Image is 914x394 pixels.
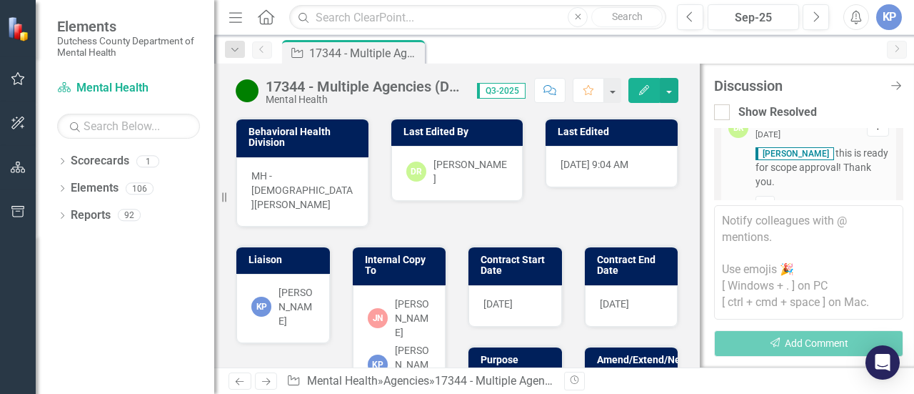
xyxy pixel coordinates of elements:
div: 17344 - Multiple Agencies (DC Tag) [435,374,613,388]
div: [DATE] 9:04 AM [546,146,678,187]
small: [DATE] [755,129,780,139]
h3: Contract End Date [597,255,671,277]
button: Add Comment [714,330,903,357]
a: Scorecards [71,153,129,169]
small: Dutchess County Department of Mental Health [57,35,200,59]
a: Reports [71,207,111,224]
div: DR [728,118,748,138]
div: [PERSON_NAME] [278,285,315,328]
div: KP [368,355,388,375]
div: JN [368,308,388,328]
div: » » [286,373,553,390]
h3: Purpose [481,355,555,365]
div: DR [406,162,426,182]
h3: Contract Start Date [481,255,555,277]
div: Show Resolved [738,104,817,121]
h3: Amend/Extend/New [597,355,688,365]
h3: Internal Copy To [365,255,439,277]
div: Open Intercom Messenger [865,345,900,380]
div: 17344 - Multiple Agencies (DC Tag) [309,44,421,62]
div: 17344 - Multiple Agencies (DC Tag) [266,79,463,94]
span: Elements [57,18,200,35]
input: Search ClearPoint... [289,5,666,30]
div: KP [251,297,271,317]
div: 1 [136,155,159,167]
h3: Last Edited [558,127,671,137]
button: Sep-25 [708,4,799,30]
div: Discussion [714,78,882,94]
span: Search [612,11,643,22]
h3: Liaison [248,255,323,265]
div: 92 [118,210,141,222]
img: Active [236,79,258,102]
input: Search Below... [57,114,200,139]
img: ClearPoint Strategy [6,15,33,41]
div: [PERSON_NAME] [395,343,431,386]
a: Mental Health [307,374,378,388]
a: Mental Health [57,80,200,97]
div: 106 [126,182,154,194]
a: Elements [71,180,119,197]
button: KP [876,4,902,30]
div: [PERSON_NAME] [433,157,508,186]
span: MH - [DEMOGRAPHIC_DATA][PERSON_NAME] [251,170,353,210]
span: Q3-2025 [477,83,526,99]
span: [DATE] [600,298,629,310]
span: this is ready for scope approval! Thank you. [755,146,889,189]
div: Mental Health [266,94,463,105]
h3: Behavioral Health Division [248,127,361,149]
div: [PERSON_NAME] [395,297,431,340]
button: Search [591,7,663,27]
span: [DATE] [483,298,513,310]
h3: Last Edited By [403,127,516,137]
div: Sep-25 [713,9,794,26]
a: Agencies [383,374,429,388]
span: [PERSON_NAME] [755,147,834,160]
